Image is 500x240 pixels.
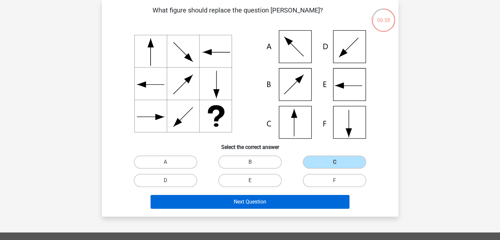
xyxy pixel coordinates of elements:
[218,174,282,187] label: E
[134,174,197,187] label: D
[218,156,282,169] label: B
[112,139,388,150] h6: Select the correct answer
[112,5,363,25] p: What figure should replace the question [PERSON_NAME]?
[303,174,366,187] label: F
[134,156,197,169] label: A
[151,195,349,209] button: Next Question
[303,156,366,169] label: C
[371,8,396,24] div: 06:58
